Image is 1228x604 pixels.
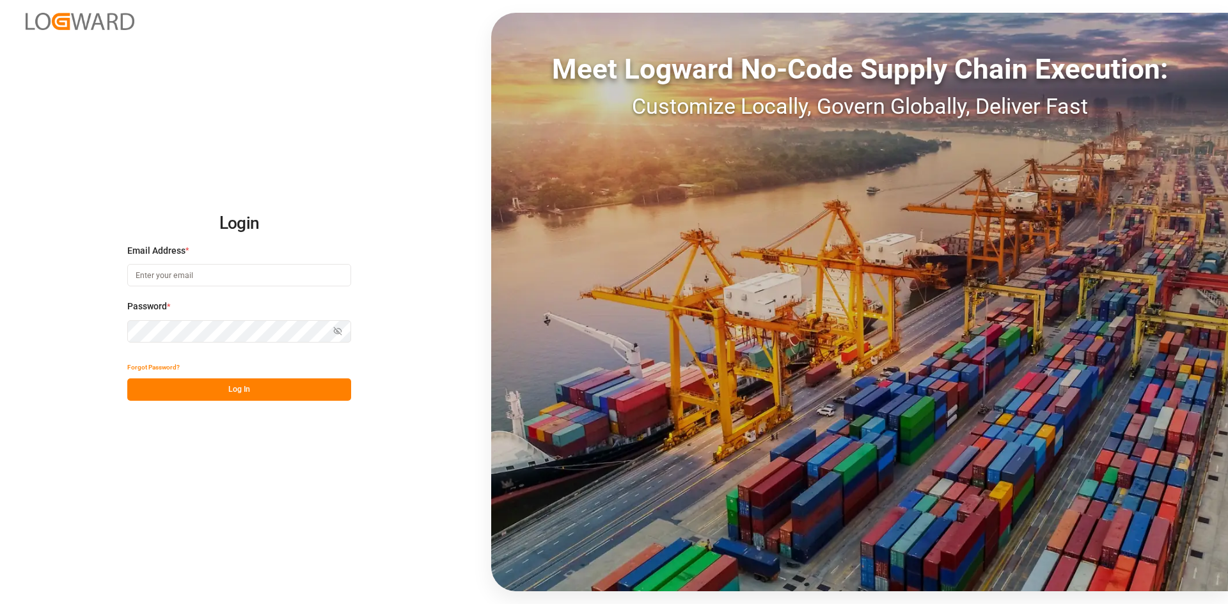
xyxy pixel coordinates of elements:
[127,203,351,244] h2: Login
[26,13,134,30] img: Logward_new_orange.png
[491,90,1228,123] div: Customize Locally, Govern Globally, Deliver Fast
[491,48,1228,90] div: Meet Logward No-Code Supply Chain Execution:
[127,378,351,401] button: Log In
[127,264,351,286] input: Enter your email
[127,244,185,258] span: Email Address
[127,300,167,313] span: Password
[127,356,180,378] button: Forgot Password?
